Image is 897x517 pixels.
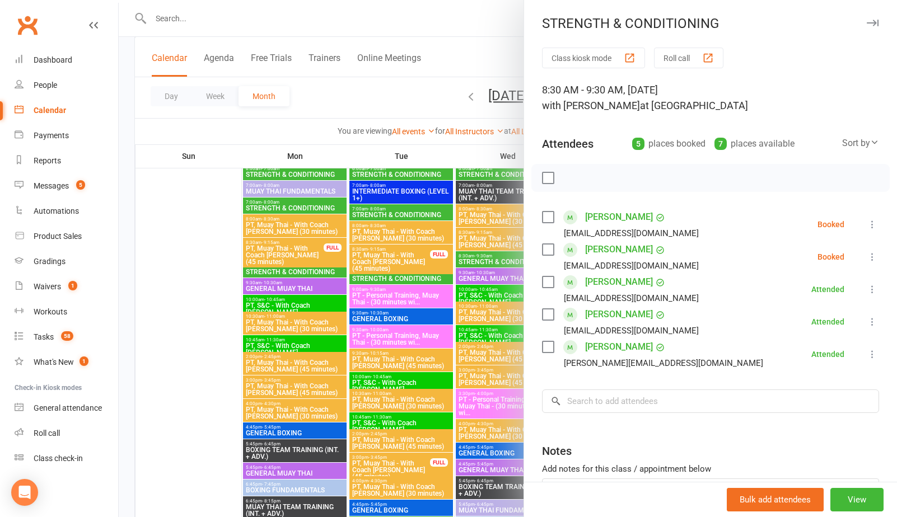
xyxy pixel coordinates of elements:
div: Product Sales [34,232,82,241]
a: People [15,73,118,98]
a: [PERSON_NAME] [585,305,653,323]
div: [EMAIL_ADDRESS][DOMAIN_NAME] [564,258,699,273]
div: [EMAIL_ADDRESS][DOMAIN_NAME] [564,291,699,305]
a: [PERSON_NAME] [585,338,653,356]
div: Notes [542,443,572,459]
button: Bulk add attendees [727,488,824,511]
div: Gradings [34,257,66,266]
div: [EMAIL_ADDRESS][DOMAIN_NAME] [564,323,699,338]
div: Attended [811,350,844,358]
div: places available [714,136,795,152]
div: [PERSON_NAME][EMAIL_ADDRESS][DOMAIN_NAME] [564,356,763,370]
div: Roll call [34,429,60,438]
div: People [34,81,57,90]
div: 5 [632,138,644,150]
input: Search to add attendees [542,389,879,413]
div: 8:30 AM - 9:30 AM, [DATE] [542,82,879,114]
div: Open Intercom Messenger [11,479,38,506]
a: [PERSON_NAME] [585,208,653,226]
div: Payments [34,131,69,140]
div: Add notes for this class / appointment below [542,462,879,476]
div: Booked [817,220,844,228]
a: [PERSON_NAME] [585,273,653,291]
a: Calendar [15,98,118,123]
div: Sort by [842,136,879,151]
a: Reports [15,148,118,173]
a: Clubworx [13,11,41,39]
div: Workouts [34,307,67,316]
span: at [GEOGRAPHIC_DATA] [640,100,748,111]
div: Automations [34,206,79,215]
div: Tasks [34,332,54,341]
a: Messages 5 [15,173,118,199]
span: 5 [76,180,85,190]
span: with [PERSON_NAME] [542,100,640,111]
a: Product Sales [15,224,118,249]
a: Dashboard [15,48,118,73]
div: Calendar [34,106,66,115]
a: General attendance kiosk mode [15,396,118,421]
span: 58 [61,331,73,341]
div: Dashboard [34,55,72,64]
div: Waivers [34,282,61,291]
div: Attendees [542,136,594,152]
div: STRENGTH & CONDITIONING [524,16,897,31]
div: 7 [714,138,727,150]
div: What's New [34,358,74,366]
div: Class check-in [34,454,83,463]
div: places booked [632,136,706,152]
a: Tasks 58 [15,325,118,350]
a: Class kiosk mode [15,446,118,471]
a: Gradings [15,249,118,274]
button: Roll call [654,48,723,68]
div: [EMAIL_ADDRESS][DOMAIN_NAME] [564,226,699,241]
div: Reports [34,156,61,165]
div: Booked [817,253,844,261]
a: [PERSON_NAME] [585,241,653,258]
div: General attendance [34,403,102,412]
a: Workouts [15,299,118,325]
button: View [830,488,884,511]
a: Payments [15,123,118,148]
a: What's New1 [15,350,118,375]
button: Class kiosk mode [542,48,645,68]
div: Messages [34,181,69,190]
span: 1 [80,356,88,366]
span: 1 [68,281,77,290]
a: Automations [15,199,118,224]
div: Attended [811,318,844,326]
div: Attended [811,285,844,293]
a: Roll call [15,421,118,446]
a: Waivers 1 [15,274,118,299]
